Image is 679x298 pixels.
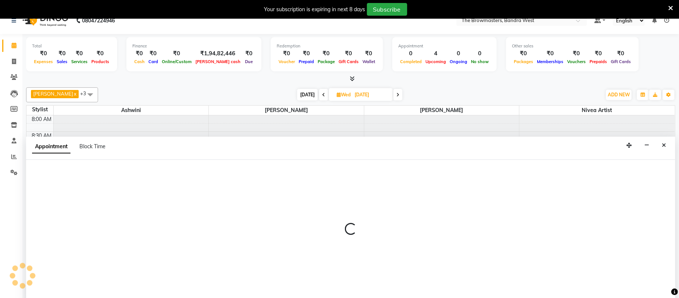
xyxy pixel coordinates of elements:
[609,49,633,58] div: ₹0
[26,106,53,114] div: Stylist
[337,49,361,58] div: ₹0
[606,90,632,100] button: ADD NEW
[316,49,337,58] div: ₹0
[32,43,111,49] div: Total
[588,49,609,58] div: ₹0
[19,10,70,31] img: logo
[132,49,147,58] div: ₹0
[243,59,255,64] span: Due
[147,49,160,58] div: ₹0
[337,59,361,64] span: Gift Cards
[132,59,147,64] span: Cash
[73,91,76,97] a: x
[535,59,565,64] span: Memberships
[297,49,316,58] div: ₹0
[242,49,255,58] div: ₹0
[297,59,316,64] span: Prepaid
[80,90,92,96] span: +3
[277,43,377,49] div: Redemption
[335,92,352,97] span: Wed
[277,59,297,64] span: Voucher
[398,59,424,64] span: Completed
[32,59,55,64] span: Expenses
[398,43,491,49] div: Appointment
[209,106,364,115] span: [PERSON_NAME]
[361,59,377,64] span: Wallet
[132,43,255,49] div: Finance
[33,91,73,97] span: [PERSON_NAME]
[519,106,675,115] span: Nivea Artist
[194,49,242,58] div: ₹1,94,82,446
[297,89,318,100] span: [DATE]
[89,59,111,64] span: Products
[364,106,519,115] span: [PERSON_NAME]
[69,49,89,58] div: ₹0
[608,92,630,97] span: ADD NEW
[31,115,53,123] div: 8:00 AM
[565,59,588,64] span: Vouchers
[147,59,160,64] span: Card
[565,49,588,58] div: ₹0
[277,49,297,58] div: ₹0
[31,132,53,140] div: 8:30 AM
[79,143,106,150] span: Block Time
[82,10,115,31] b: 08047224946
[588,59,609,64] span: Prepaids
[32,49,55,58] div: ₹0
[316,59,337,64] span: Package
[424,49,448,58] div: 4
[264,6,365,13] div: Your subscription is expiring in next 8 days
[448,49,469,58] div: 0
[55,59,69,64] span: Sales
[160,49,194,58] div: ₹0
[448,59,469,64] span: Ongoing
[194,59,242,64] span: [PERSON_NAME] cash
[55,49,69,58] div: ₹0
[89,49,111,58] div: ₹0
[367,3,407,16] button: Subscribe
[352,89,390,100] input: 2025-09-17
[398,49,424,58] div: 0
[535,49,565,58] div: ₹0
[512,49,535,58] div: ₹0
[32,140,70,153] span: Appointment
[160,59,194,64] span: Online/Custom
[658,140,669,151] button: Close
[609,59,633,64] span: Gift Cards
[54,106,209,115] span: Ashwini
[361,49,377,58] div: ₹0
[69,59,89,64] span: Services
[469,49,491,58] div: 0
[469,59,491,64] span: No show
[512,59,535,64] span: Packages
[512,43,633,49] div: Other sales
[424,59,448,64] span: Upcoming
